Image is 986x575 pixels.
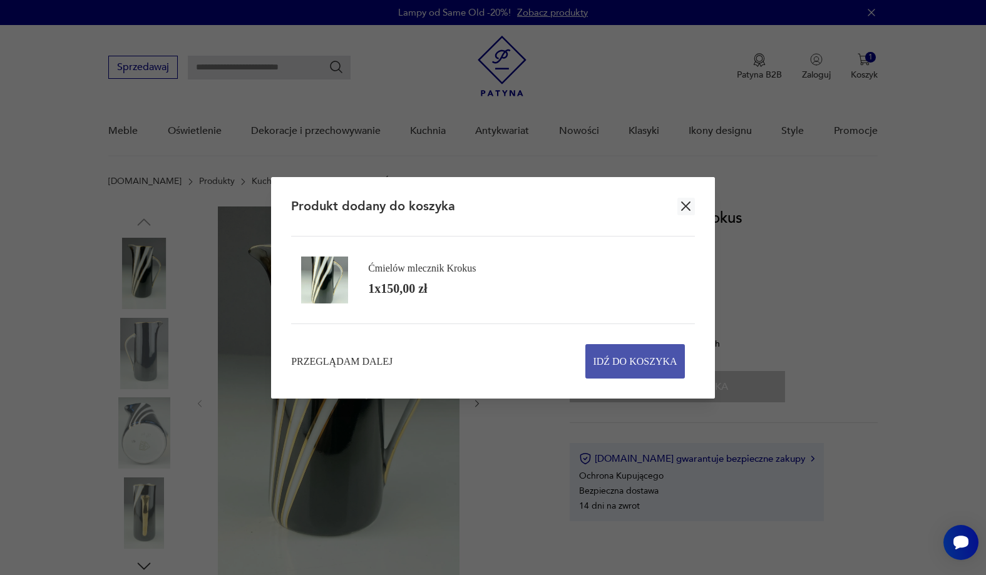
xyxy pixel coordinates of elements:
h2: Produkt dodany do koszyka [291,198,455,215]
div: Ćmielów mlecznik Krokus [368,263,476,274]
img: Zdjęcie produktu [301,257,348,303]
div: 1 x 150,00 zł [368,280,427,297]
span: Idź do koszyka [593,345,677,378]
iframe: Smartsupp widget button [943,525,978,560]
button: Idź do koszyka [585,344,685,379]
button: Przeglądam dalej [291,354,393,369]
